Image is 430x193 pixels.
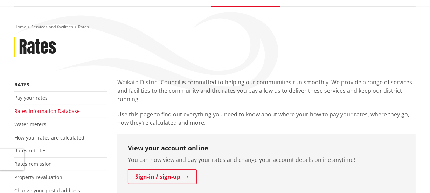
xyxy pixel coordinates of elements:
[117,110,416,127] p: Use this page to find out everything you need to know about where your how to pay your rates, whe...
[128,144,405,152] h3: View your account online
[14,24,26,30] a: Home
[14,160,52,167] a: Rates remission
[14,147,47,154] a: Rates rebates
[31,24,73,30] a: Services and facilities
[117,78,416,103] p: Waikato District Council is committed to helping our communities run smoothly. We provide a range...
[14,121,46,128] a: Water meters
[14,174,62,180] a: Property revaluation
[14,24,416,30] nav: breadcrumb
[19,37,56,57] h1: Rates
[14,108,80,114] a: Rates Information Database
[14,134,84,141] a: How your rates are calculated
[78,24,89,30] span: Rates
[14,81,29,88] a: Rates
[14,94,48,101] a: Pay your rates
[398,164,423,189] iframe: Messenger Launcher
[128,156,405,164] p: You can now view and pay your rates and change your account details online anytime!
[128,169,197,184] a: Sign-in / sign-up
